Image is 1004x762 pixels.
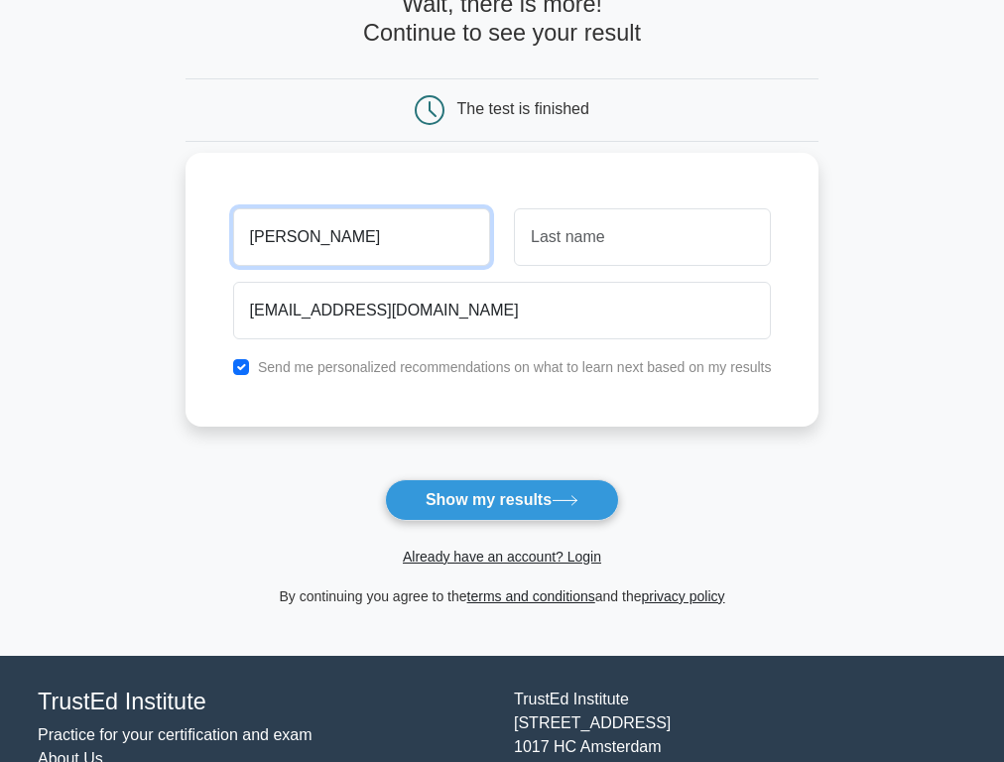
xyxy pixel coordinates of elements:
[233,282,772,339] input: Email
[38,688,490,715] h4: TrustEd Institute
[467,588,595,604] a: terms and conditions
[514,208,771,266] input: Last name
[457,100,589,117] div: The test is finished
[385,479,619,521] button: Show my results
[38,726,313,743] a: Practice for your certification and exam
[642,588,725,604] a: privacy policy
[233,208,490,266] input: First name
[174,584,831,608] div: By continuing you agree to the and the
[403,549,601,565] a: Already have an account? Login
[258,359,772,375] label: Send me personalized recommendations on what to learn next based on my results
